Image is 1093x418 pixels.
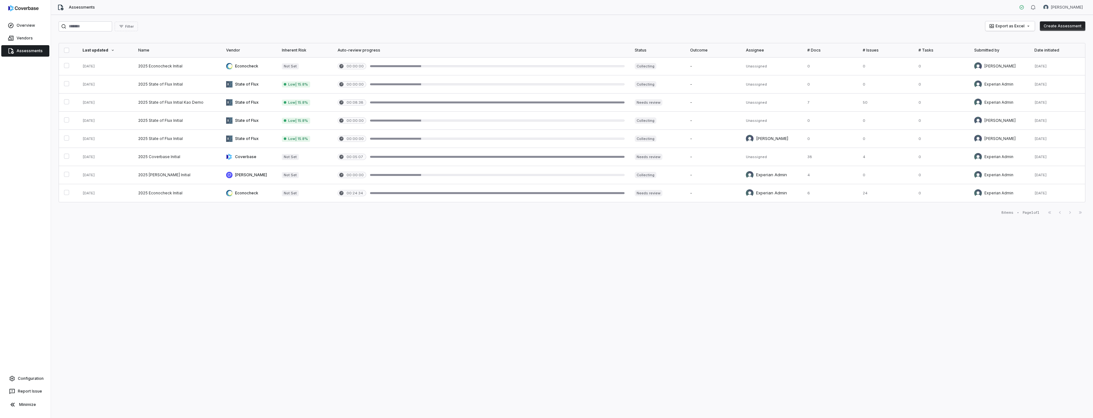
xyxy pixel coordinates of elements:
div: Page 1 of 1 [1023,210,1039,215]
img: logo-D7KZi-bG.svg [8,5,39,11]
img: Experian Admin avatar [974,80,982,88]
div: Vendor [226,48,272,53]
button: Export as Excel [985,21,1035,31]
a: Overview [1,20,49,31]
img: Experian Admin avatar [974,171,982,179]
a: Assessments [1,45,49,57]
img: Experian Admin avatar [974,99,982,106]
div: Auto-review progress [338,48,625,53]
button: Minimize [3,398,48,411]
img: Experian Admin avatar [746,189,754,197]
img: Experian Admin avatar [974,189,982,197]
td: - [685,75,741,94]
div: Assignee [746,48,797,53]
div: Name [138,48,216,53]
img: Experian Admin avatar [746,171,754,179]
td: - [685,130,741,148]
td: - [685,148,741,166]
td: - [685,57,741,75]
a: Vendors [1,32,49,44]
td: - [685,94,741,112]
span: Filter [125,24,134,29]
img: Experian Admin avatar [974,153,982,161]
div: • [1017,210,1019,215]
img: Verity Billson avatar [746,135,754,143]
div: Date initiated [1034,48,1080,53]
button: Report Issue [3,386,48,397]
button: Ian Sharp avatar[PERSON_NAME] [1039,3,1087,12]
div: 8 items [1001,210,1013,215]
td: - [685,112,741,130]
div: Inherent Risk [282,48,327,53]
div: # Issues [863,48,908,53]
img: Tara Green avatar [974,62,982,70]
span: [PERSON_NAME] [1051,5,1083,10]
div: Submitted by [974,48,1024,53]
span: Assessments [69,5,95,10]
td: - [685,166,741,184]
button: Filter [115,22,138,31]
div: Outcome [690,48,736,53]
a: Configuration [3,373,48,384]
img: Verity Billson avatar [974,135,982,143]
div: # Tasks [918,48,964,53]
div: Last updated [82,48,128,53]
button: Create Assessment [1040,21,1085,31]
div: # Docs [807,48,853,53]
div: Status [635,48,680,53]
img: Ian Sharp avatar [1043,5,1048,10]
img: Verity Billson avatar [974,117,982,124]
td: - [685,184,741,202]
